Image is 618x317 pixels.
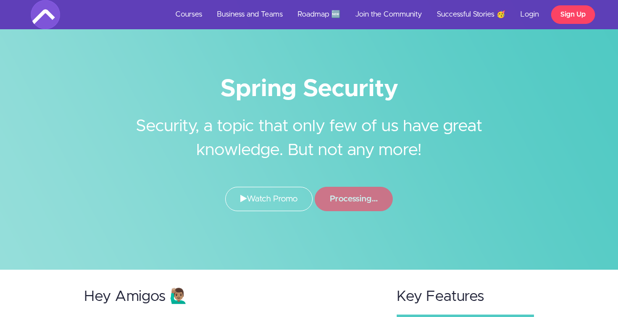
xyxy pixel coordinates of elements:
h1: Spring Security [31,78,588,100]
h2: Security, a topic that only few of us have great knowledge. But not any more! [126,100,492,162]
a: Watch Promo [225,187,313,211]
h2: Key Features [397,289,534,305]
a: Sign Up [551,5,595,24]
h2: Hey Amigos 🙋🏽‍♂️ [84,289,378,305]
